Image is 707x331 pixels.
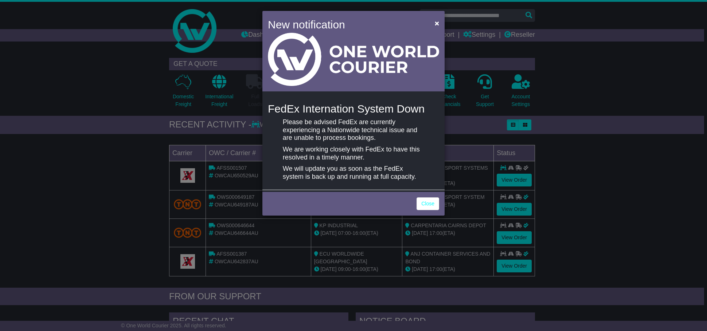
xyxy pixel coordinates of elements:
[283,146,424,161] p: We are working closely with FedEx to have this resolved in a timely manner.
[268,103,439,115] h4: FedEx Internation System Down
[283,118,424,142] p: Please be advised FedEx are currently experiencing a Nationwide technical issue and are unable to...
[431,16,443,31] button: Close
[283,165,424,181] p: We will update you as soon as the FedEx system is back up and running at full capacity.
[268,33,439,86] img: Light
[417,197,439,210] a: Close
[435,19,439,27] span: ×
[268,16,424,33] h4: New notification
